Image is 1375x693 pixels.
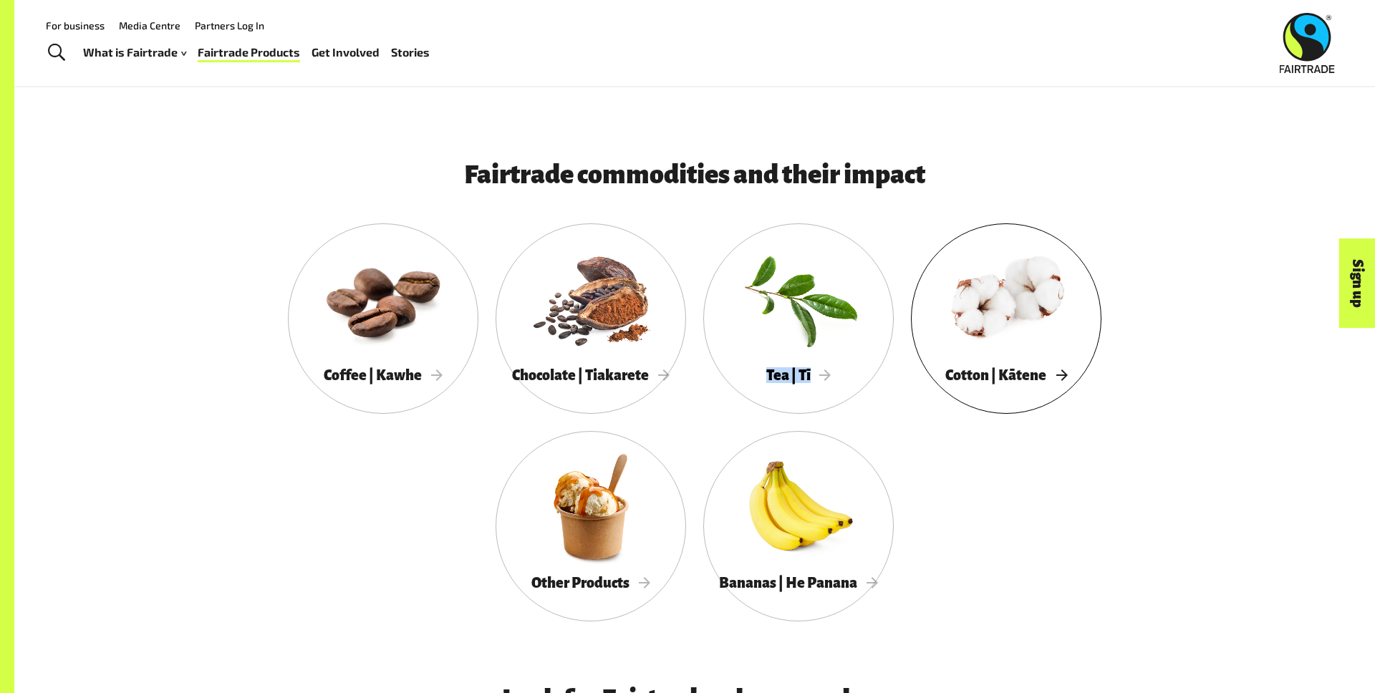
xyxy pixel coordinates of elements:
span: Other Products [531,575,650,591]
a: Coffee | Kawhe [288,223,478,414]
span: Bananas | He Panana [719,575,878,591]
a: Cotton | Kātene [911,223,1101,414]
a: For business [46,19,105,31]
a: Chocolate | Tiakarete [496,223,686,414]
span: Coffee | Kawhe [324,367,443,383]
span: Tea | Tī [766,367,831,383]
a: Fairtrade Products [198,42,300,63]
a: Tea | Tī [703,223,894,414]
span: Cotton | Kātene [945,367,1067,383]
a: Get Involved [312,42,380,63]
a: What is Fairtrade [83,42,186,63]
span: Chocolate | Tiakarete [512,367,670,383]
a: Toggle Search [39,35,74,71]
a: Media Centre [119,19,180,31]
a: Bananas | He Panana [703,431,894,621]
a: Stories [391,42,430,63]
img: Fairtrade Australia New Zealand logo [1280,13,1335,73]
h3: Fairtrade commodities and their impact [331,160,1058,189]
a: Other Products [496,431,686,621]
a: Partners Log In [195,19,264,31]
